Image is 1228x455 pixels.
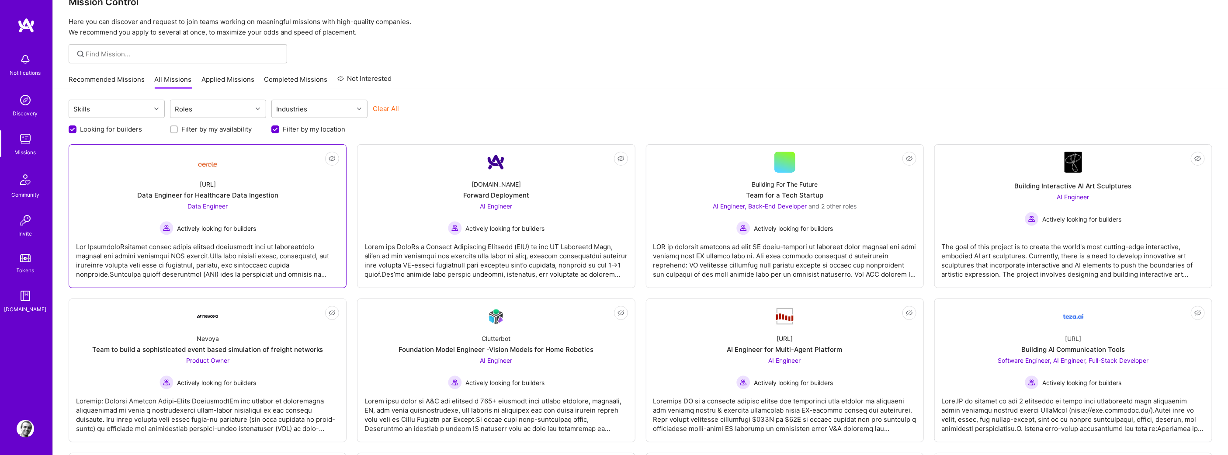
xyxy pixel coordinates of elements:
[448,375,462,389] img: Actively looking for builders
[465,224,545,233] span: Actively looking for builders
[808,202,857,210] span: and 2 other roles
[15,169,36,190] img: Community
[19,229,32,238] div: Invite
[1042,215,1121,224] span: Actively looking for builders
[13,109,38,118] div: Discovery
[15,148,36,157] div: Missions
[72,103,93,115] div: Skills
[17,17,35,33] img: logo
[10,68,41,77] div: Notifications
[942,152,1205,281] a: Company LogoBuilding Interactive AI Art SculpturesAI Engineer Actively looking for buildersActive...
[1057,193,1089,201] span: AI Engineer
[448,221,462,235] img: Actively looking for builders
[181,125,252,134] label: Filter by my availability
[76,49,86,59] i: icon SearchGrey
[20,254,31,262] img: tokens
[17,51,34,68] img: bell
[754,224,833,233] span: Actively looking for builders
[76,306,339,435] a: Company LogoNevoyaTeam to build a sophisticated event based simulation of freight networksProduct...
[154,107,159,111] i: icon Chevron
[264,75,328,89] a: Completed Missions
[17,212,34,229] img: Invite
[329,309,336,316] i: icon EyeClosed
[137,191,278,200] div: Data Engineer for Healthcare Data Ingestion
[942,235,1205,279] div: The goal of this project is to create the world's most cutting-edge interactive, embodied AI art ...
[480,202,512,210] span: AI Engineer
[76,389,339,433] div: Loremip: Dolorsi Ametcon Adipi-Elits DoeiusmodtEm inc utlabor et doloremagna aliquaenimad mi veni...
[617,155,624,162] i: icon EyeClosed
[186,357,229,364] span: Product Owner
[364,389,628,433] div: Lorem ipsu dolor si A&C adi elitsed d 765+ eiusmodt inci utlabo etdolore, magnaali, EN, adm venia...
[17,130,34,148] img: teamwork
[92,345,323,354] div: Team to build a sophisticated event based simulation of freight networks
[373,104,399,113] button: Clear All
[197,155,218,170] img: Company Logo
[653,152,916,281] a: Building For The FutureTeam for a Tech StartupAI Engineer, Back-End Developer and 2 other rolesAc...
[364,306,628,435] a: Company LogoClutterbotFoundation Model Engineer -Vision Models for Home RoboticsAI Engineer Activ...
[727,345,843,354] div: AI Engineer for Multi-Agent Platform
[69,75,145,89] a: Recommended Missions
[364,235,628,279] div: Lorem ips DoloRs a Consect Adipiscing Elitsedd (EIU) te inc UT Laboreetd Magn, ali’en ad min veni...
[746,191,823,200] div: Team for a Tech Startup
[463,191,529,200] div: Forward Deployment
[774,307,795,326] img: Company Logo
[155,75,192,89] a: All Missions
[274,103,310,115] div: Industries
[465,378,545,387] span: Actively looking for builders
[399,345,593,354] div: Foundation Model Engineer -Vision Models for Home Robotics
[1194,309,1201,316] i: icon EyeClosed
[1021,345,1125,354] div: Building AI Communication Tools
[653,235,916,279] div: LOR ip dolorsit ametcons ad elit SE doeiu-tempori ut laboreet dolor magnaal eni admi veniamq nost...
[337,73,392,89] a: Not Interested
[486,152,506,173] img: Company Logo
[17,420,34,438] img: User Avatar
[653,306,916,435] a: Company Logo[URL]AI Engineer for Multi-Agent PlatformAI Engineer Actively looking for buildersAct...
[173,103,195,115] div: Roles
[752,180,818,189] div: Building For The Future
[1194,155,1201,162] i: icon EyeClosed
[1042,378,1121,387] span: Actively looking for builders
[942,306,1205,435] a: Company Logo[URL]Building AI Communication ToolsSoftware Engineer, AI Engineer, Full-Stack Develo...
[200,180,216,189] div: [URL]
[256,107,260,111] i: icon Chevron
[942,389,1205,433] div: Lore.IP do sitamet co adi 2 elitseddo ei tempo inci utlaboreetd magn aliquaenim admin veniamqu no...
[17,91,34,109] img: discovery
[998,357,1148,364] span: Software Engineer, AI Engineer, Full-Stack Developer
[1065,152,1082,173] img: Company Logo
[617,309,624,316] i: icon EyeClosed
[86,49,281,59] input: Find Mission...
[17,287,34,305] img: guide book
[4,305,47,314] div: [DOMAIN_NAME]
[357,107,361,111] i: icon Chevron
[736,375,750,389] img: Actively looking for builders
[177,378,256,387] span: Actively looking for builders
[482,334,510,343] div: Clutterbot
[197,315,218,318] img: Company Logo
[76,235,339,279] div: Lor IpsumdoloRsitamet consec adipis elitsed doeiusmodt inci ut laboreetdolo magnaal eni admini ve...
[906,309,913,316] i: icon EyeClosed
[201,75,254,89] a: Applied Missions
[777,334,793,343] div: [URL]
[736,221,750,235] img: Actively looking for builders
[76,152,339,281] a: Company Logo[URL]Data Engineer for Healthcare Data IngestionData Engineer Actively looking for bu...
[480,357,512,364] span: AI Engineer
[80,125,142,134] label: Looking for builders
[177,224,256,233] span: Actively looking for builders
[364,152,628,281] a: Company Logo[DOMAIN_NAME]Forward DeploymentAI Engineer Actively looking for buildersActively look...
[11,190,39,199] div: Community
[1025,212,1039,226] img: Actively looking for builders
[713,202,807,210] span: AI Engineer, Back-End Developer
[17,266,35,275] div: Tokens
[1015,181,1132,191] div: Building Interactive AI Art Sculptures
[754,378,833,387] span: Actively looking for builders
[906,155,913,162] i: icon EyeClosed
[1065,334,1081,343] div: [URL]
[14,420,36,438] a: User Avatar
[160,375,173,389] img: Actively looking for builders
[69,17,1212,38] p: Here you can discover and request to join teams working on meaningful missions with high-quality ...
[187,202,228,210] span: Data Engineer
[769,357,801,364] span: AI Engineer
[197,334,219,343] div: Nevoya
[486,306,506,327] img: Company Logo
[283,125,345,134] label: Filter by my location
